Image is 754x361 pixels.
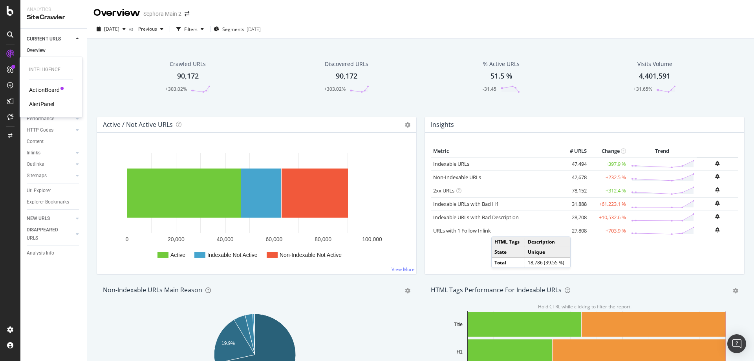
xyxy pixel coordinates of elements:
[135,26,157,32] span: Previous
[589,197,628,211] td: +61,223.1 %
[222,26,244,33] span: Segments
[207,252,258,258] text: Indexable Not Active
[431,145,557,157] th: Metric
[280,252,342,258] text: Non-Indexable Not Active
[168,236,185,242] text: 20,000
[143,10,181,18] div: Sephora Main 2
[492,237,525,247] td: HTML Tags
[27,226,73,242] a: DISAPPEARED URLS
[29,66,73,73] div: Intelligence
[433,227,491,234] a: URLs with 1 Follow Inlink
[29,86,60,94] a: ActionBoard
[93,6,140,20] div: Overview
[525,237,570,247] td: Description
[177,71,199,81] div: 90,172
[325,60,368,68] div: Discovered URLs
[715,227,719,233] div: bell-plus
[633,86,652,92] div: +31.65%
[27,214,73,223] a: NEW URLS
[27,46,81,55] a: Overview
[589,170,628,184] td: +232.5 %
[27,115,54,123] div: Performance
[27,137,44,146] div: Content
[639,71,670,81] div: 4,401,591
[431,286,562,294] div: HTML Tags Performance for Indexable URLs
[27,149,73,157] a: Inlinks
[27,35,61,43] div: CURRENT URLS
[173,23,207,35] button: Filters
[336,71,357,81] div: 90,172
[184,26,198,33] div: Filters
[433,160,469,167] a: Indexable URLs
[492,247,525,258] td: State
[27,115,73,123] a: Performance
[27,198,69,206] div: Explorer Bookmarks
[525,247,570,258] td: Unique
[27,126,53,134] div: HTTP Codes
[433,200,499,207] a: Indexable URLs with Bad H1
[483,86,496,92] div: -31.45
[27,249,81,257] a: Analysis Info
[221,341,235,346] text: 19.9%
[27,172,47,180] div: Sitemaps
[715,174,719,179] div: bell-plus
[589,211,628,224] td: +10,532.6 %
[324,86,346,92] div: +303.02%
[93,23,129,35] button: [DATE]
[715,187,719,192] div: bell-plus
[715,201,719,206] div: bell-plus
[104,26,119,32] span: 2025 Sep. 5th
[557,184,589,197] td: 78,152
[433,187,454,194] a: 2xx URLs
[217,236,234,242] text: 40,000
[557,170,589,184] td: 42,678
[265,236,282,242] text: 60,000
[185,11,189,16] div: arrow-right-arrow-left
[715,161,719,166] div: bell-plus
[589,157,628,171] td: +397.9 %
[27,187,51,195] div: Url Explorer
[27,249,54,257] div: Analysis Info
[433,174,481,181] a: Non-Indexable URLs
[362,236,382,242] text: 100,000
[27,172,73,180] a: Sitemaps
[589,145,628,157] th: Change
[170,252,185,258] text: Active
[492,257,525,268] td: Total
[129,26,135,32] span: vs
[27,160,73,169] a: Outlinks
[27,46,46,55] div: Overview
[628,145,697,157] th: Trend
[525,257,570,268] td: 18,786 (39.55 %)
[315,236,331,242] text: 80,000
[27,187,81,195] a: Url Explorer
[589,224,628,237] td: +703.9 %
[483,60,520,68] div: % Active URLs
[27,214,50,223] div: NEW URLS
[715,214,719,219] div: bell-plus
[733,288,738,293] div: gear
[165,86,187,92] div: +303.02%
[27,13,81,22] div: SiteCrawler
[557,197,589,211] td: 31,888
[405,122,410,128] i: Options
[433,214,519,221] a: Indexable URLs with Bad Description
[27,149,40,157] div: Inlinks
[454,322,463,327] text: Title
[727,334,746,353] div: Open Intercom Messenger
[27,35,73,43] a: CURRENT URLS
[457,349,463,355] text: H1
[103,145,410,268] svg: A chart.
[557,157,589,171] td: 47,494
[103,119,173,130] h4: Active / Not Active URLs
[27,226,66,242] div: DISAPPEARED URLS
[27,137,81,146] a: Content
[170,60,206,68] div: Crawled URLs
[29,100,54,108] div: AlertPanel
[27,126,73,134] a: HTTP Codes
[637,60,672,68] div: Visits Volume
[126,236,129,242] text: 0
[557,224,589,237] td: 27,808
